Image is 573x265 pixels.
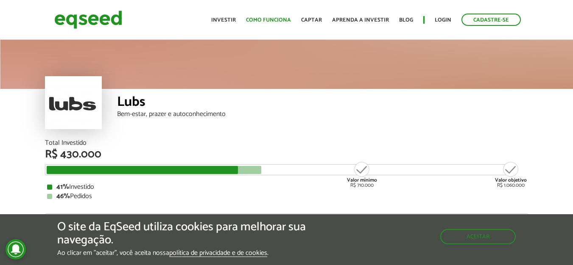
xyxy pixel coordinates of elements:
div: Lubs [117,95,528,111]
h5: O site da EqSeed utiliza cookies para melhorar sua navegação. [57,221,332,247]
div: R$ 710.000 [346,161,378,188]
strong: 46% [56,190,70,202]
a: Aprenda a investir [332,17,389,23]
div: R$ 430.000 [45,149,528,160]
div: R$ 1.060.000 [495,161,527,188]
a: Blog [399,17,413,23]
a: Captar [301,17,322,23]
strong: Valor mínimo [347,176,377,184]
img: EqSeed [54,8,122,31]
a: Cadastre-se [461,14,521,26]
strong: 41% [56,181,69,193]
div: Investido [47,184,526,190]
p: Ao clicar em "aceitar", você aceita nossa . [57,249,332,257]
button: Aceitar [440,229,516,244]
strong: Valor objetivo [495,176,527,184]
div: Pedidos [47,193,526,200]
a: Login [435,17,451,23]
a: Como funciona [246,17,291,23]
a: política de privacidade e de cookies [169,250,267,257]
div: Total Investido [45,140,528,146]
a: Investir [211,17,236,23]
div: Bem-estar, prazer e autoconhecimento [117,111,528,118]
